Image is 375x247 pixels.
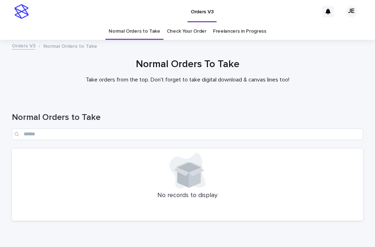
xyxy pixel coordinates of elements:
h1: Normal Orders to Take [12,112,363,123]
a: Freelancers in Progress [213,23,266,40]
p: Normal Orders to Take [43,42,97,50]
p: Take orders from the top. Don't forget to take digital download & canvas lines too! [44,76,331,83]
input: Search [12,129,363,140]
p: No records to display [16,192,359,200]
a: Check Your Order [167,23,207,40]
h1: Normal Orders To Take [12,59,363,71]
a: Normal Orders to Take [109,23,160,40]
div: JE [346,6,357,17]
a: Orders V3 [12,41,35,50]
img: stacker-logo-s-only.png [14,4,29,19]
